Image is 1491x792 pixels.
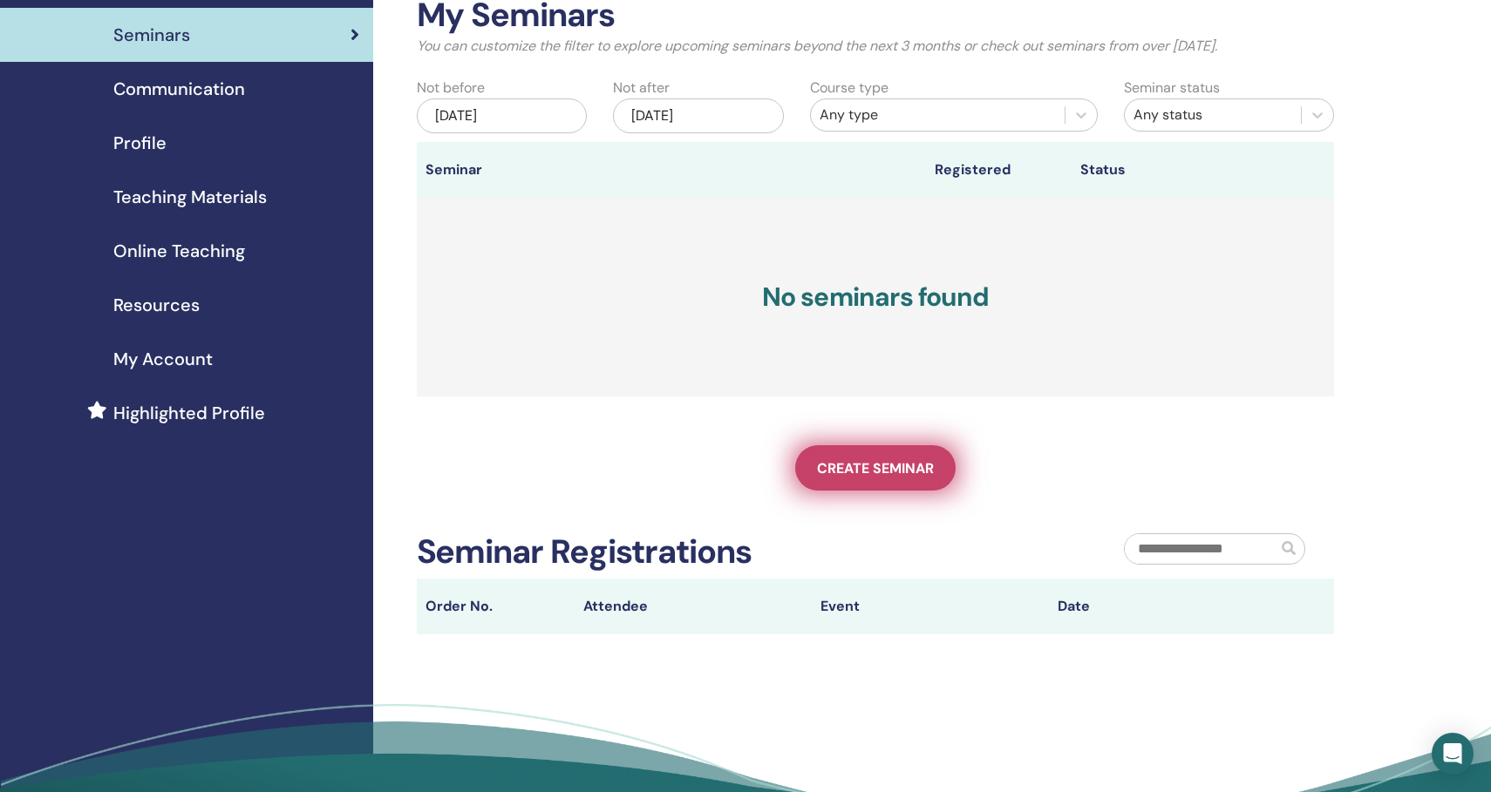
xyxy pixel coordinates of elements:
span: Communication [113,76,245,102]
div: Any type [820,105,1057,125]
label: Course type [810,78,888,98]
span: Seminars [113,22,190,48]
span: My Account [113,346,213,372]
span: Teaching Materials [113,184,267,210]
th: Seminar [417,142,562,198]
div: [DATE] [613,98,784,133]
p: You can customize the filter to explore upcoming seminars beyond the next 3 months or check out s... [417,36,1335,57]
span: Online Teaching [113,238,245,264]
th: Order No. [417,579,575,634]
h2: Seminar Registrations [417,532,752,572]
th: Registered [926,142,1072,198]
div: [DATE] [417,98,588,133]
label: Seminar status [1124,78,1220,98]
span: Highlighted Profile [113,400,265,426]
a: Create seminar [795,445,956,491]
span: Create seminar [817,459,934,477]
label: Not after [613,78,670,98]
span: Profile [113,130,167,156]
h3: No seminars found [417,198,1335,396]
div: Any status [1134,105,1292,125]
th: Attendee [575,579,812,634]
label: Not before [417,78,485,98]
th: Date [1049,579,1286,634]
th: Status [1072,142,1290,198]
span: Resources [113,292,200,318]
th: Event [812,579,1049,634]
div: Open Intercom Messenger [1432,733,1474,775]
